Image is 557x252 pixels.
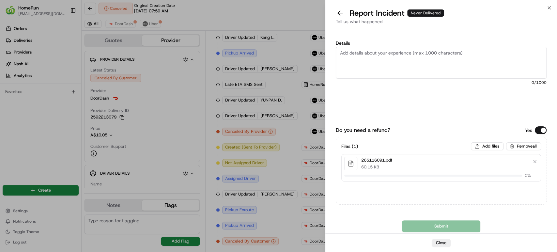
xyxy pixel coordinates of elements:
[336,41,547,45] label: Details
[530,157,539,166] button: Remove file
[432,239,451,247] button: Close
[471,142,503,150] button: Add files
[506,142,541,150] button: Removeall
[336,80,547,85] span: 0 /1000
[525,127,532,134] p: Yes
[525,173,537,179] span: 0 %
[361,157,392,164] p: 265116091.pdf
[341,143,358,150] h3: Files ( 1 )
[336,18,547,29] div: Tell us what happened
[361,164,392,170] p: 60.15 KB
[336,126,390,134] label: Do you need a refund?
[349,8,444,18] p: Report Incident
[407,9,444,17] div: Never Delivered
